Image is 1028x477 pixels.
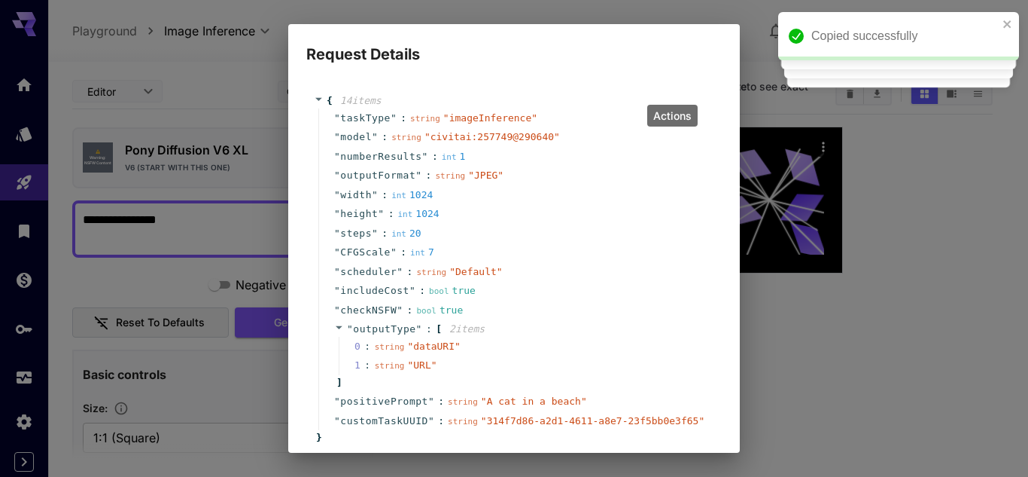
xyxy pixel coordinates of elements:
span: " [334,151,340,162]
span: : [426,168,432,183]
span: : [407,264,413,280]
span: " [416,323,422,335]
span: : [426,322,432,337]
span: " [334,189,340,200]
span: 1 [354,358,375,373]
div: true [429,283,476,298]
span: : [388,206,394,222]
span: int [391,191,406,200]
span: int [442,152,457,162]
span: " [372,131,378,142]
span: " [391,112,397,124]
span: " [422,151,428,162]
span: " civitai:257749@290640 " [424,131,560,142]
span: : [400,245,406,260]
span: 14 item s [340,95,382,106]
span: " [409,285,415,296]
div: 20 [391,226,421,241]
span: customTaskUUID [340,414,428,429]
span: string [448,397,478,407]
span: int [391,229,406,239]
span: " 314f7d86-a2d1-4611-a8e7-23f5bb0e3f65 " [481,415,704,427]
span: " [334,246,340,258]
span: " URL " [407,359,436,371]
span: CFGScale [340,245,391,260]
span: : [382,188,388,203]
span: " dataURI " [407,341,460,352]
span: outputType [353,323,415,335]
span: steps [340,226,372,241]
span: : [419,283,425,298]
span: " [334,170,340,181]
span: " [334,285,340,296]
span: " imageInference " [443,112,537,124]
span: positivePrompt [340,394,428,409]
span: 2 item s [449,323,485,335]
span: } [314,430,322,445]
span: : [400,111,406,126]
span: " [428,396,434,407]
div: 1024 [391,188,433,203]
span: " [372,228,378,239]
span: int [410,248,425,258]
span: : [382,226,388,241]
span: " [378,208,384,219]
button: close [1002,18,1013,30]
span: int [397,209,412,219]
div: 1 [442,149,466,164]
div: Actions [647,105,698,127]
div: 1024 [397,206,439,222]
span: height [340,206,378,222]
div: 7 [410,245,434,260]
span: " [334,228,340,239]
span: includeCost [340,283,409,298]
span: taskType [340,111,391,126]
span: string [448,417,478,427]
span: : [407,303,413,318]
span: " [391,246,397,258]
span: " [428,415,434,427]
span: " [334,304,340,316]
span: width [340,188,372,203]
span: bool [429,286,449,296]
span: " [397,266,403,277]
span: ] [334,375,342,390]
span: " [334,415,340,427]
span: string [435,171,465,181]
span: " JPEG " [468,170,503,181]
span: numberResults [340,149,421,164]
span: string [375,361,405,371]
div: Copied successfully [811,27,998,45]
span: : [382,130,388,145]
span: " [397,304,403,316]
span: string [391,133,421,142]
span: " [415,170,421,181]
div: : [364,358,370,373]
span: " [334,396,340,407]
span: string [416,268,446,277]
div: true [416,303,463,318]
span: outputFormat [340,168,415,183]
span: " [347,323,353,335]
span: string [410,114,440,124]
span: " A cat in a beach " [481,396,587,407]
div: : [364,339,370,354]
span: " [334,131,340,142]
span: { [327,93,333,109]
span: : [432,149,438,164]
span: " [334,208,340,219]
span: model [340,130,372,145]
span: " Default " [449,266,502,277]
span: bool [416,306,436,316]
span: [ [436,322,442,337]
h2: Request Details [288,24,740,66]
span: checkNSFW [340,303,397,318]
span: " [372,189,378,200]
span: : [438,414,444,429]
span: 0 [354,339,375,354]
span: string [375,342,405,352]
span: scheduler [340,264,397,280]
span: " [334,112,340,124]
span: " [334,266,340,277]
span: : [438,394,444,409]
